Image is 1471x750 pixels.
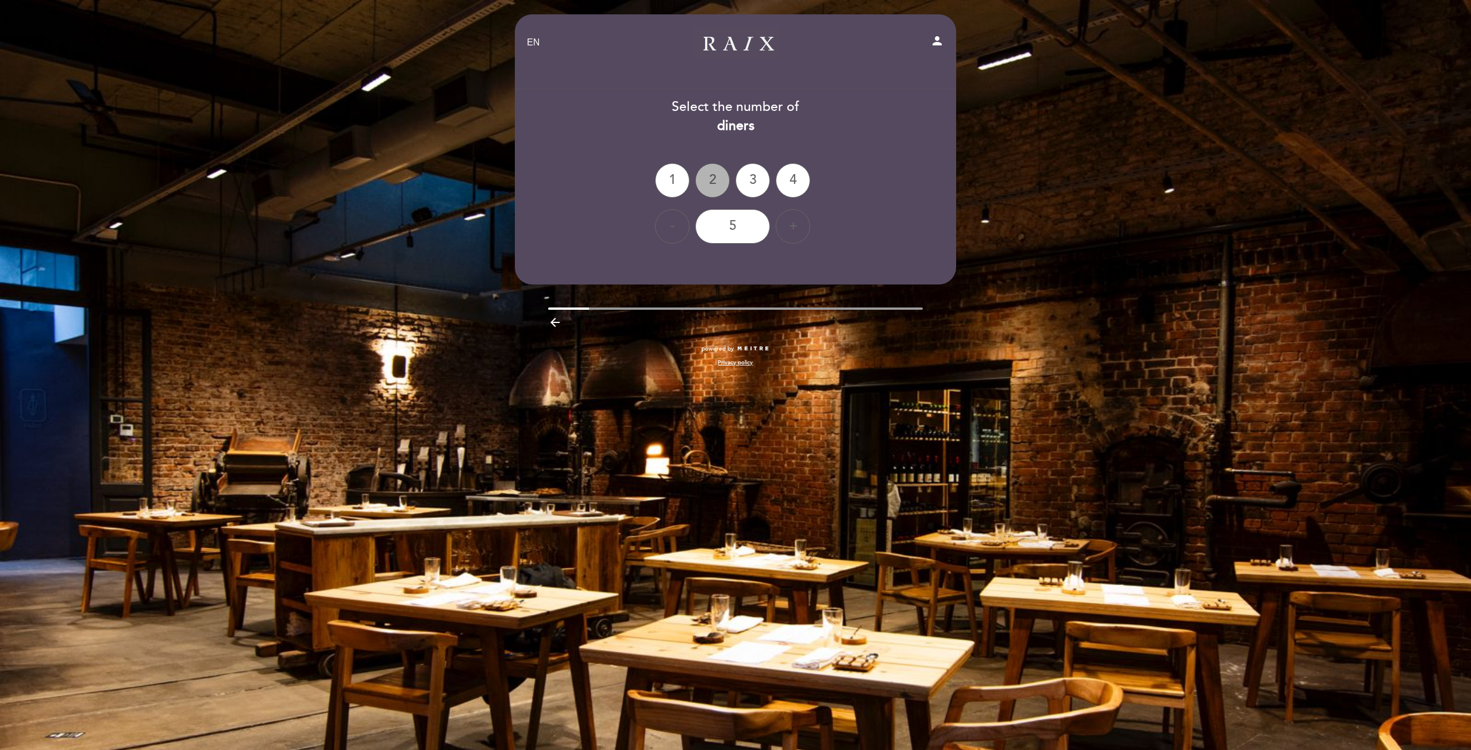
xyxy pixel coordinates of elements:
[930,34,944,48] i: person
[737,346,769,352] img: MEITRE
[735,163,770,198] div: 3
[776,209,810,244] div: +
[695,209,770,244] div: 5
[702,345,769,353] a: powered by
[655,163,690,198] div: 1
[930,34,944,52] button: person
[718,359,753,367] a: Privacy policy
[655,209,690,244] div: -
[514,98,957,136] div: Select the number of
[695,163,730,198] div: 2
[664,27,807,59] a: RAIX
[776,163,810,198] div: 4
[548,316,562,329] i: arrow_backward
[717,118,754,134] b: diners
[702,345,734,353] span: powered by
